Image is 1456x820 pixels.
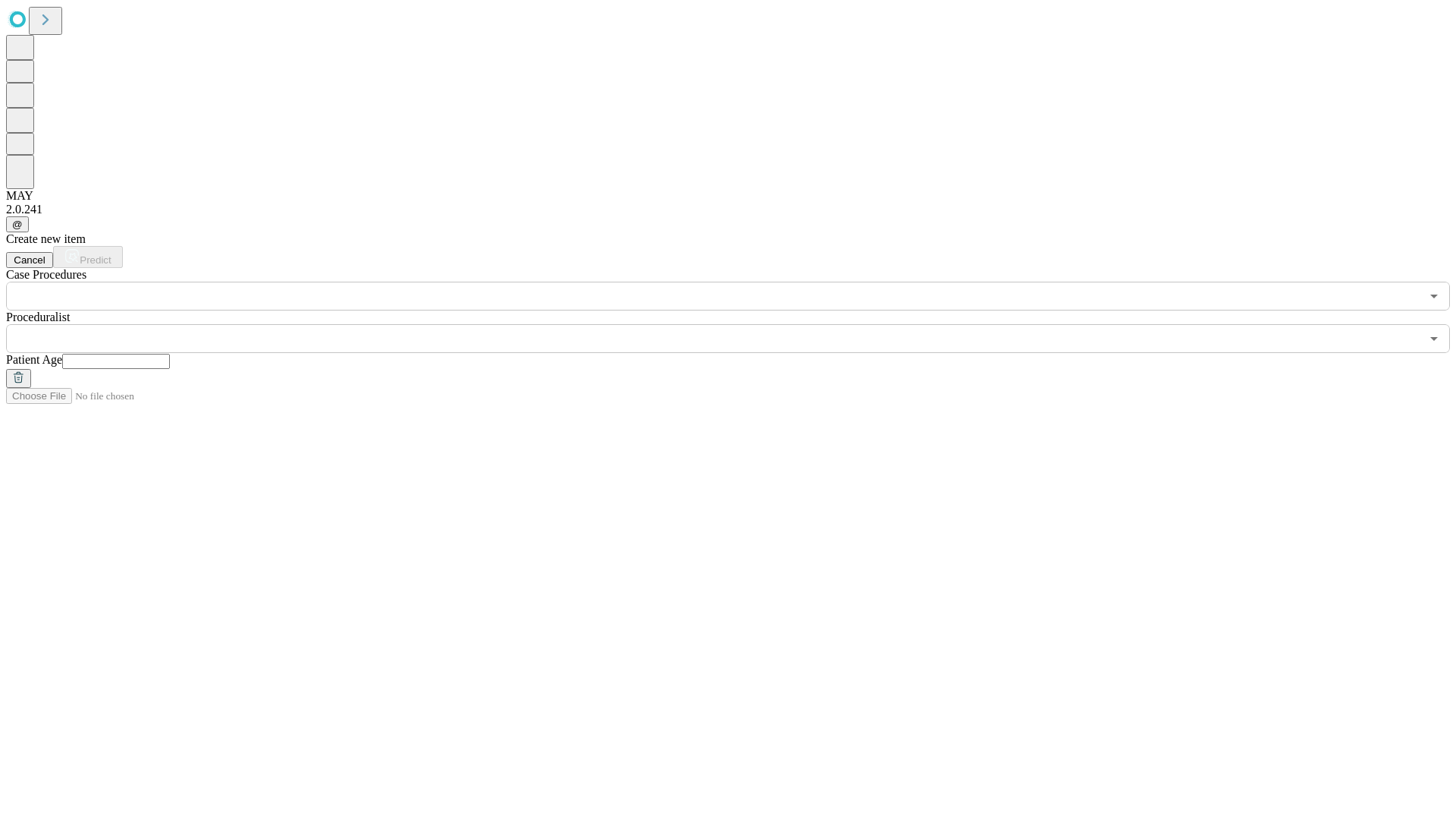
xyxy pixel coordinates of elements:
[6,353,62,366] span: Patient Age
[80,254,111,266] span: Predict
[6,268,86,281] span: Scheduled Procedure
[6,189,1450,203] div: MAY
[53,246,123,268] button: Predict
[6,232,86,245] span: Create new item
[1423,285,1445,307] button: Open
[14,254,45,266] span: Cancel
[6,311,70,323] span: Proceduralist
[6,203,1450,216] div: 2.0.241
[1423,328,1445,349] button: Open
[6,252,53,268] button: Cancel
[6,216,29,232] button: @
[12,219,23,230] span: @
